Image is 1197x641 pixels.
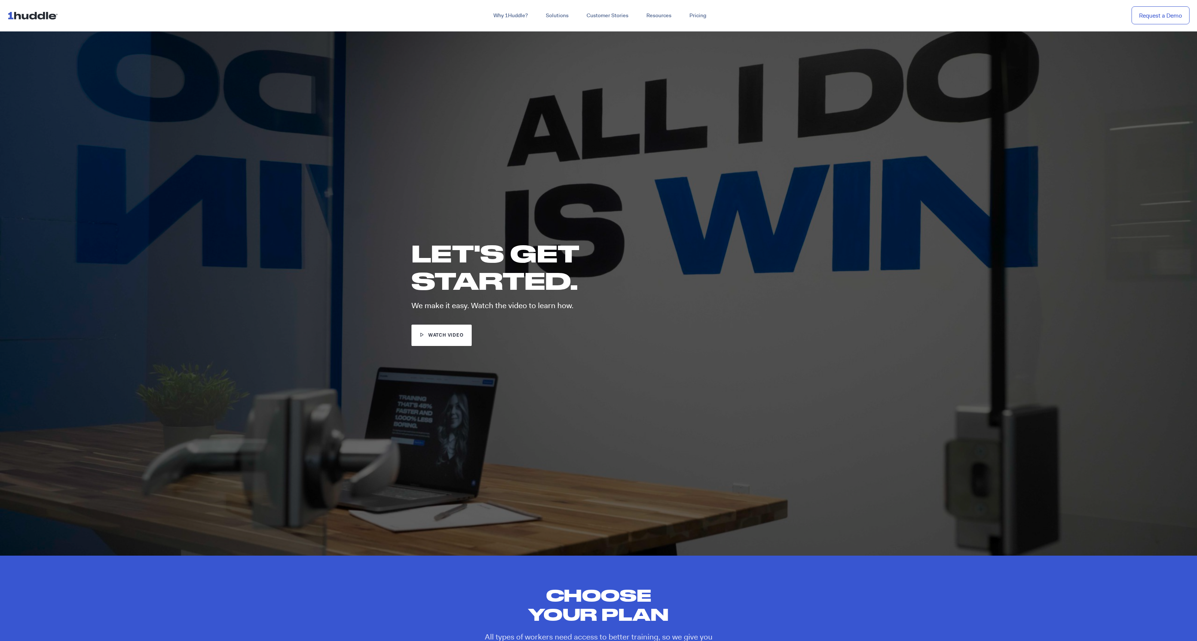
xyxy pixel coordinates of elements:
a: Resources [637,9,680,22]
h1: LET'S GET STARTED. [411,240,658,294]
img: ... [7,8,61,22]
h2: Choose your plan [512,586,685,624]
a: Why 1Huddle? [484,9,537,22]
a: Pricing [680,9,715,22]
a: Customer Stories [578,9,637,22]
a: Request a Demo [1132,6,1190,25]
span: watch video [428,332,463,339]
a: watch video [411,325,472,346]
p: We make it easy. Watch the video to learn how. [411,302,669,310]
a: Solutions [537,9,578,22]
